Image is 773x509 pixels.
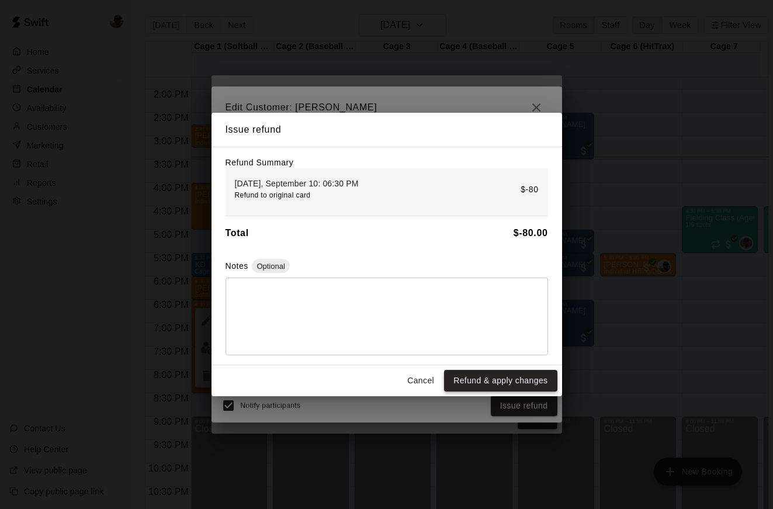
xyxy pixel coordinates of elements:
[402,370,439,392] button: Cancel
[226,158,294,167] label: Refund Summary
[252,262,289,271] span: Optional
[226,226,249,241] h6: Total
[235,178,359,189] p: [DATE], September 10: 06:30 PM
[444,370,557,392] button: Refund & apply changes
[521,183,538,196] p: $-80
[514,226,548,241] h6: $ -80.00
[235,191,311,199] span: Refund to original card
[226,261,248,271] label: Notes
[212,113,562,147] h2: Issue refund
